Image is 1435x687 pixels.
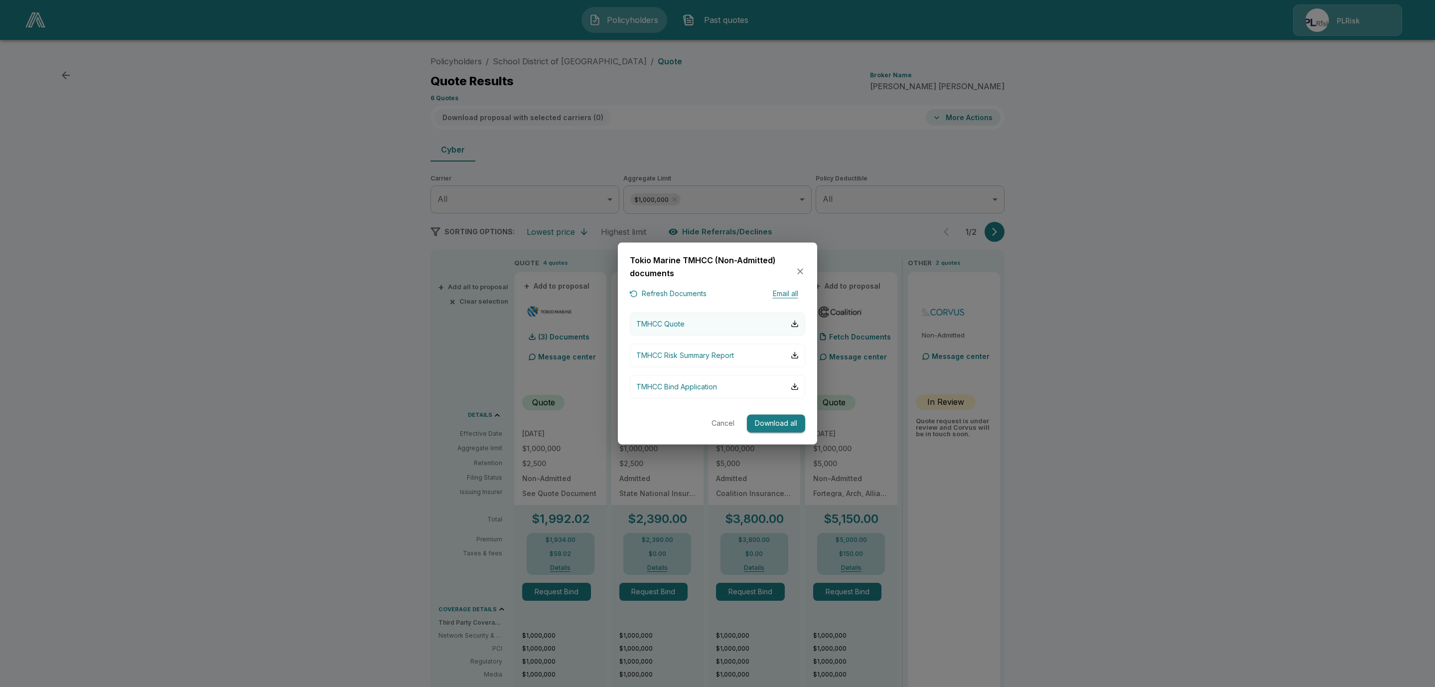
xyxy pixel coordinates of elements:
p: TMHCC Risk Summary Report [636,350,734,360]
button: TMHCC Quote [630,312,805,336]
button: TMHCC Risk Summary Report [630,343,805,367]
button: Refresh Documents [630,288,707,301]
p: TMHCC Bind Application [636,381,717,392]
button: Download all [747,414,805,433]
button: TMHCC Bind Application [630,375,805,398]
p: TMHCC Quote [636,319,685,329]
button: Email all [765,288,805,301]
h6: Tokio Marine TMHCC (Non-Admitted) documents [630,254,795,280]
button: Cancel [707,414,739,433]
